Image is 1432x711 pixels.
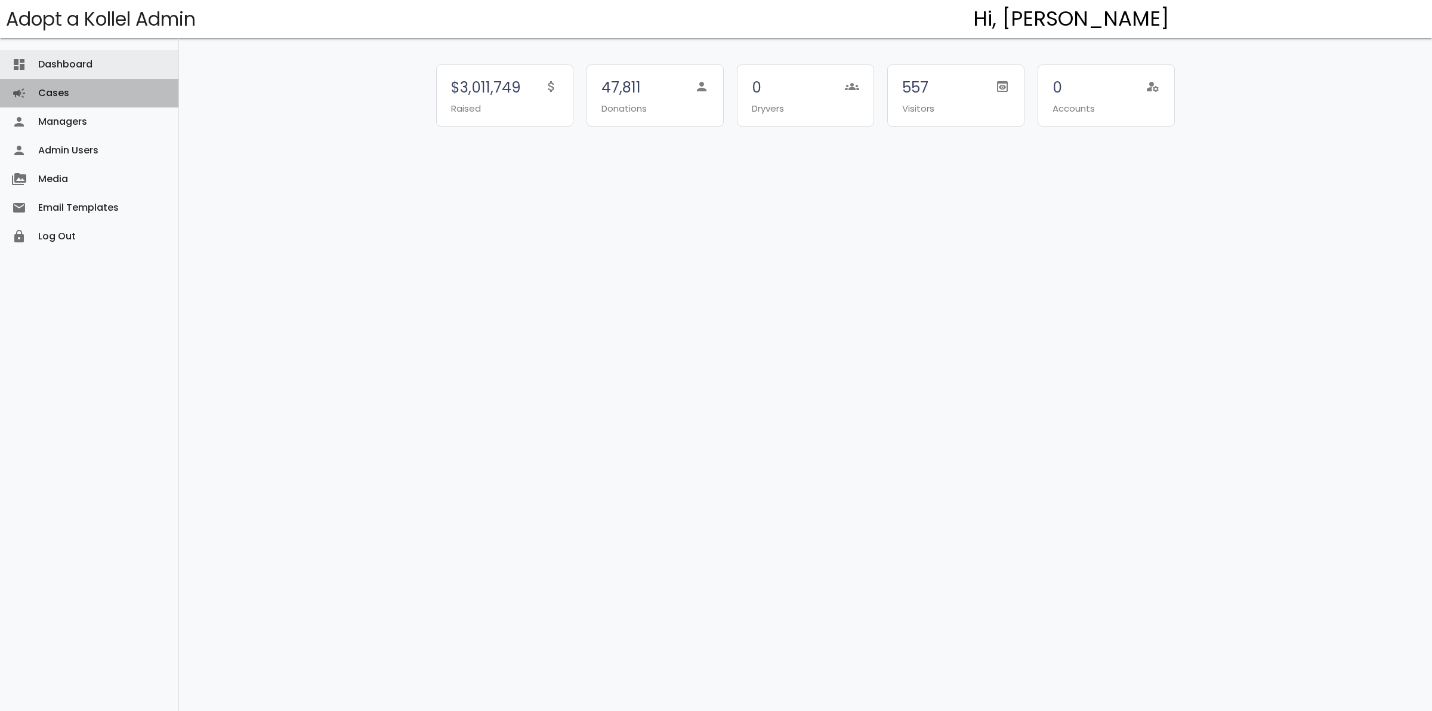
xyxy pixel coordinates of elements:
[544,79,558,94] span: attach_money
[902,101,934,116] p: Visitors
[451,101,521,116] p: Raised
[601,101,647,116] p: Donations
[12,50,26,79] i: dashboard
[12,136,26,165] i: person
[995,79,1010,94] span: preview
[1146,79,1160,94] span: manage_accounts
[845,79,859,94] span: groups
[12,107,26,136] i: person
[12,222,26,251] i: lock
[973,8,1169,30] h4: Hi, [PERSON_NAME]
[1053,79,1095,96] h5: 0
[601,79,647,96] h5: 47,811
[12,79,26,107] i: campaign
[752,79,784,96] h5: 0
[12,165,26,193] i: perm_media
[1053,101,1095,116] p: Accounts
[451,79,521,96] h5: $3,011,749
[695,79,709,94] span: person
[902,79,934,96] h5: 557
[752,101,784,116] p: Dryvers
[12,193,26,222] i: email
